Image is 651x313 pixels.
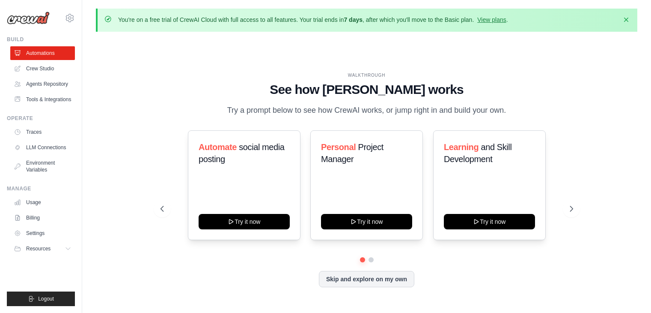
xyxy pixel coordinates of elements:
div: Manage [7,185,75,192]
a: View plans [477,16,506,23]
a: Automations [10,46,75,60]
span: Learning [444,142,479,152]
span: Logout [38,295,54,302]
button: Try it now [321,214,412,229]
button: Logout [7,292,75,306]
span: Resources [26,245,51,252]
button: Try it now [199,214,290,229]
p: Try a prompt below to see how CrewAI works, or jump right in and build your own. [223,104,511,117]
strong: 7 days [344,16,363,23]
h1: See how [PERSON_NAME] works [161,82,573,97]
a: Environment Variables [10,156,75,177]
span: and Skill Development [444,142,511,164]
a: Billing [10,211,75,225]
img: Logo [7,12,50,24]
p: You're on a free trial of CrewAI Cloud with full access to all features. Your trial ends in , aft... [118,15,508,24]
div: Build [7,36,75,43]
a: Crew Studio [10,62,75,75]
button: Try it now [444,214,535,229]
div: Operate [7,115,75,122]
a: Agents Repository [10,77,75,91]
a: Tools & Integrations [10,93,75,106]
a: Usage [10,196,75,209]
button: Resources [10,242,75,256]
span: Automate [199,142,237,152]
span: Personal [321,142,356,152]
button: Skip and explore on my own [319,271,414,287]
a: Traces [10,125,75,139]
span: social media posting [199,142,285,164]
a: Settings [10,226,75,240]
a: LLM Connections [10,141,75,154]
div: WALKTHROUGH [161,72,573,78]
